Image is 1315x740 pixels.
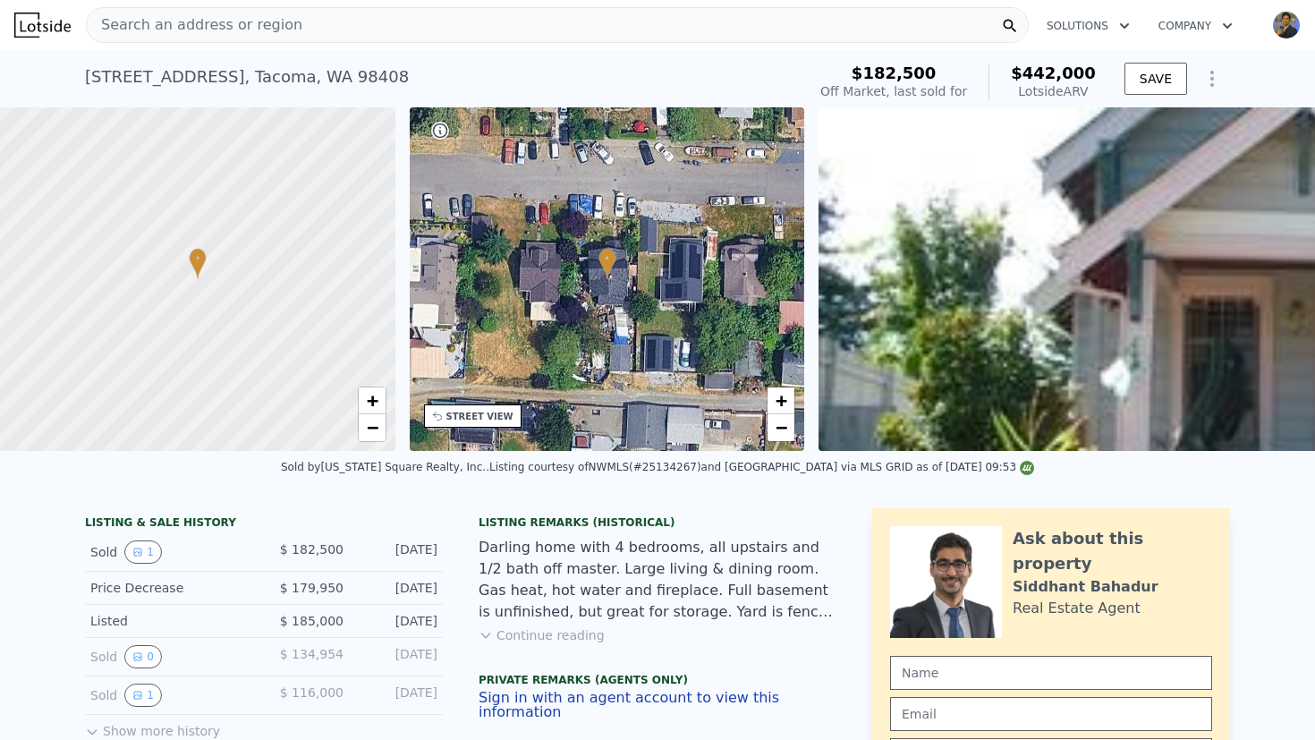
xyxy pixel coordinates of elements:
button: Show Options [1194,61,1230,97]
div: LISTING & SALE HISTORY [85,515,443,533]
div: STREET VIEW [446,410,513,423]
div: [DATE] [358,579,437,597]
span: $ 182,500 [280,542,344,557]
span: $ 185,000 [280,614,344,628]
div: Private Remarks (Agents Only) [479,673,836,691]
button: Continue reading [479,626,605,644]
div: [DATE] [358,540,437,564]
div: [DATE] [358,684,437,707]
button: View historical data [124,684,162,707]
img: NWMLS Logo [1020,461,1034,475]
div: Lotside ARV [1011,82,1096,100]
div: Off Market, last sold for [820,82,967,100]
div: Listed [90,612,250,630]
span: − [776,416,787,438]
div: Sold [90,645,250,668]
span: − [366,416,378,438]
span: Search an address or region [87,14,302,36]
div: Ask about this property [1013,526,1212,576]
div: [DATE] [358,612,437,630]
div: Sold [90,540,250,564]
span: + [366,389,378,412]
div: Listing Remarks (Historical) [479,515,836,530]
div: • [189,248,207,279]
button: Solutions [1032,10,1144,42]
a: Zoom in [359,387,386,414]
button: Show more history [85,715,220,740]
div: [STREET_ADDRESS] , Tacoma , WA 98408 [85,64,409,89]
span: $ 179,950 [280,581,344,595]
span: • [598,251,616,267]
span: $442,000 [1011,64,1096,82]
div: Siddhant Bahadur [1013,576,1158,598]
span: + [776,389,787,412]
div: • [598,248,616,279]
a: Zoom out [768,414,794,441]
button: Sign in with an agent account to view this information [479,691,836,719]
input: Name [890,656,1212,690]
div: Sold [90,684,250,707]
div: Real Estate Agent [1013,598,1141,619]
button: View historical data [124,645,162,668]
div: [DATE] [358,645,437,668]
div: Price Decrease [90,579,250,597]
span: $ 134,954 [280,647,344,661]
input: Email [890,697,1212,731]
a: Zoom out [359,414,386,441]
a: Zoom in [768,387,794,414]
button: View historical data [124,540,162,564]
img: avatar [1272,11,1301,39]
button: Company [1144,10,1247,42]
div: Listing courtesy of NWMLS (#25134267) and [GEOGRAPHIC_DATA] via MLS GRID as of [DATE] 09:53 [489,461,1034,473]
span: $182,500 [852,64,937,82]
span: $ 116,000 [280,685,344,700]
button: SAVE [1124,63,1187,95]
span: • [189,251,207,267]
div: Darling home with 4 bedrooms, all upstairs and 1/2 bath off master. Large living & dining room. G... [479,537,836,623]
img: Lotside [14,13,71,38]
div: Sold by [US_STATE] Square Realty, Inc. . [281,461,489,473]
